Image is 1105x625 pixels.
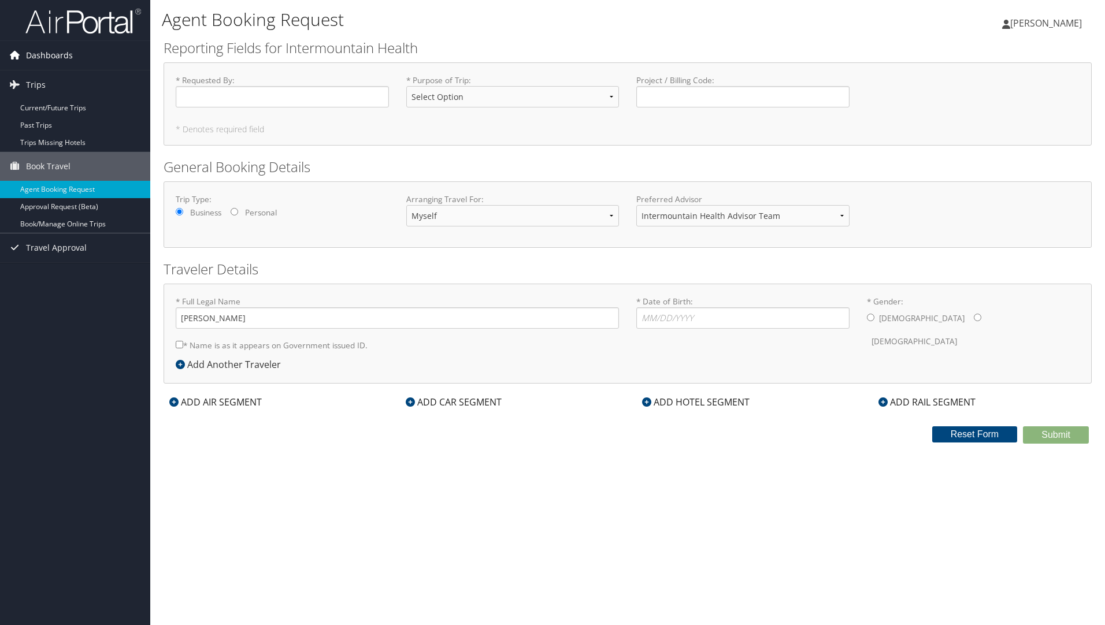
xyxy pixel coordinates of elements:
[867,296,1080,353] label: * Gender:
[873,395,981,409] div: ADD RAIL SEGMENT
[176,334,368,356] label: * Name is as it appears on Government issued ID.
[25,8,141,35] img: airportal-logo.png
[406,86,620,107] select: * Purpose of Trip:
[176,86,389,107] input: * Requested By:
[26,233,87,262] span: Travel Approval
[932,426,1018,442] button: Reset Form
[164,259,1092,279] h2: Traveler Details
[176,296,619,329] label: * Full Legal Name
[636,86,850,107] input: Project / Billing Code:
[400,395,507,409] div: ADD CAR SEGMENT
[636,395,755,409] div: ADD HOTEL SEGMENT
[879,307,965,329] label: [DEMOGRAPHIC_DATA]
[867,314,874,321] input: * Gender:[DEMOGRAPHIC_DATA][DEMOGRAPHIC_DATA]
[872,330,957,352] label: [DEMOGRAPHIC_DATA]
[190,207,221,218] label: Business
[176,194,389,205] label: Trip Type:
[636,307,850,329] input: * Date of Birth:
[1002,6,1093,40] a: [PERSON_NAME]
[176,75,389,107] label: * Requested By :
[406,75,620,117] label: * Purpose of Trip :
[636,194,850,205] label: Preferred Advisor
[245,207,277,218] label: Personal
[176,125,1080,133] h5: * Denotes required field
[26,41,73,70] span: Dashboards
[162,8,783,32] h1: Agent Booking Request
[636,75,850,107] label: Project / Billing Code :
[26,152,71,181] span: Book Travel
[1010,17,1082,29] span: [PERSON_NAME]
[176,307,619,329] input: * Full Legal Name
[164,395,268,409] div: ADD AIR SEGMENT
[164,38,1092,58] h2: Reporting Fields for Intermountain Health
[26,70,46,99] span: Trips
[1023,426,1089,444] button: Submit
[164,157,1092,177] h2: General Booking Details
[406,194,620,205] label: Arranging Travel For:
[176,341,183,348] input: * Name is as it appears on Government issued ID.
[176,358,287,371] div: Add Another Traveler
[636,296,850,329] label: * Date of Birth:
[974,314,981,321] input: * Gender:[DEMOGRAPHIC_DATA][DEMOGRAPHIC_DATA]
